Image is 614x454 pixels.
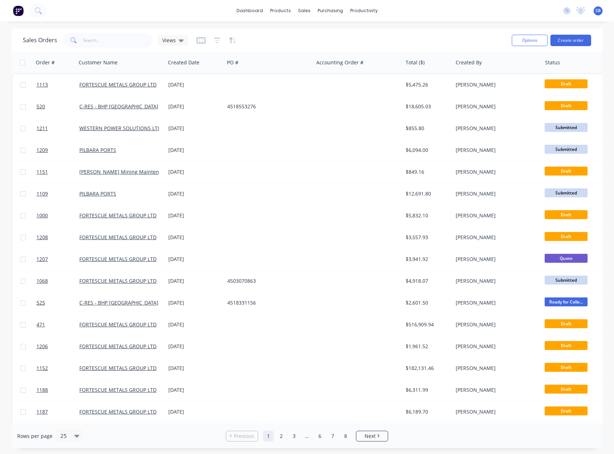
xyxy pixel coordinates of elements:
a: 1109 [36,183,79,204]
div: 4503070863 [227,277,307,285]
span: Draft [545,385,588,394]
div: [DATE] [168,234,222,241]
a: Jump forward [302,431,312,441]
div: [PERSON_NAME] [456,168,535,176]
input: Search... [83,33,153,48]
h1: Sales Orders [23,37,57,44]
div: [PERSON_NAME] [456,299,535,306]
div: [PERSON_NAME] [456,408,535,415]
a: 1113 [36,74,79,95]
div: $5,832.10 [406,212,448,219]
span: Rows per page [17,433,53,440]
div: $5,475.26 [406,81,448,88]
a: FORTESCUE METALS GROUP LTD [79,81,157,88]
div: [DATE] [168,168,222,176]
div: [DATE] [168,343,222,350]
div: [PERSON_NAME] [456,103,535,110]
span: Quote [545,254,588,263]
a: [PERSON_NAME] Mining Maintenance Pty Ltd [79,168,188,175]
a: 1207 [36,248,79,270]
a: 1152 [36,357,79,379]
div: sales [294,5,314,16]
div: [DATE] [168,125,222,132]
span: Submitted [545,145,588,154]
div: $12,691.80 [406,190,448,197]
div: [PERSON_NAME] [456,234,535,241]
a: 1000 [36,205,79,226]
div: Status [545,59,560,66]
span: 525 [36,299,45,306]
a: dashboard [233,5,267,16]
span: Draft [545,210,588,219]
a: 1187 [36,401,79,423]
div: [PERSON_NAME] [456,125,535,132]
a: FORTESCUE METALS GROUP LTD [79,234,157,241]
div: $516,909.94 [406,321,448,328]
a: FORTESCUE METALS GROUP LTD [79,256,157,262]
a: 1206 [36,336,79,357]
span: 1151 [36,168,48,176]
span: SB [595,8,601,14]
div: [DATE] [168,299,222,306]
div: [DATE] [168,81,222,88]
div: [PERSON_NAME] [456,386,535,394]
ul: Pagination [223,431,391,441]
a: 1209 [36,139,79,161]
span: 1209 [36,147,48,154]
div: [PERSON_NAME] [456,81,535,88]
span: 1211 [36,125,48,132]
span: 1208 [36,234,48,241]
a: Next page [356,433,388,440]
a: FORTESCUE METALS GROUP LTD [79,212,157,219]
span: 1113 [36,81,48,88]
span: Draft [545,101,588,110]
a: PILBARA PORTS [79,147,116,153]
a: C-RES - BHP [GEOGRAPHIC_DATA] [79,299,158,306]
div: Accounting Order # [316,59,363,66]
span: Draft [545,79,588,88]
div: $849.16 [406,168,448,176]
span: 520 [36,103,45,110]
a: FORTESCUE METALS GROUP LTD [79,365,157,371]
div: [PERSON_NAME] [456,147,535,154]
div: $6,189.70 [406,408,448,415]
a: 1208 [36,227,79,248]
span: 1109 [36,190,48,197]
span: 471 [36,321,45,328]
span: Submitted [545,123,588,132]
a: Previous page [226,433,258,440]
div: [DATE] [168,386,222,394]
div: $4,918.07 [406,277,448,285]
div: $6,094.00 [406,147,448,154]
a: Page 8 [340,431,351,441]
div: [PERSON_NAME] [456,256,535,263]
div: Customer Name [79,59,118,66]
div: $6,311.99 [406,386,448,394]
span: 1000 [36,212,48,219]
div: [DATE] [168,147,222,154]
div: $182,131.46 [406,365,448,372]
a: FORTESCUE METALS GROUP LTD [79,343,157,350]
div: purchasing [314,5,347,16]
a: FORTESCUE METALS GROUP LTD [79,386,157,393]
div: Created By [456,59,482,66]
div: [PERSON_NAME] [456,277,535,285]
button: Create order [550,35,591,46]
span: 1152 [36,365,48,372]
div: [PERSON_NAME] [456,190,535,197]
a: PILBARA PORTS [79,190,116,197]
img: Factory [13,5,24,16]
span: Draft [545,167,588,176]
a: 525 [36,292,79,314]
div: Order # [36,59,55,66]
div: [DATE] [168,408,222,415]
div: [PERSON_NAME] [456,365,535,372]
span: Submitted [545,188,588,197]
a: 471 [36,314,79,335]
span: Ready for Colle... [545,297,588,306]
a: 1211 [36,118,79,139]
a: 1188 [36,379,79,401]
div: [DATE] [168,277,222,285]
button: Options [512,35,548,46]
span: 1206 [36,343,48,350]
